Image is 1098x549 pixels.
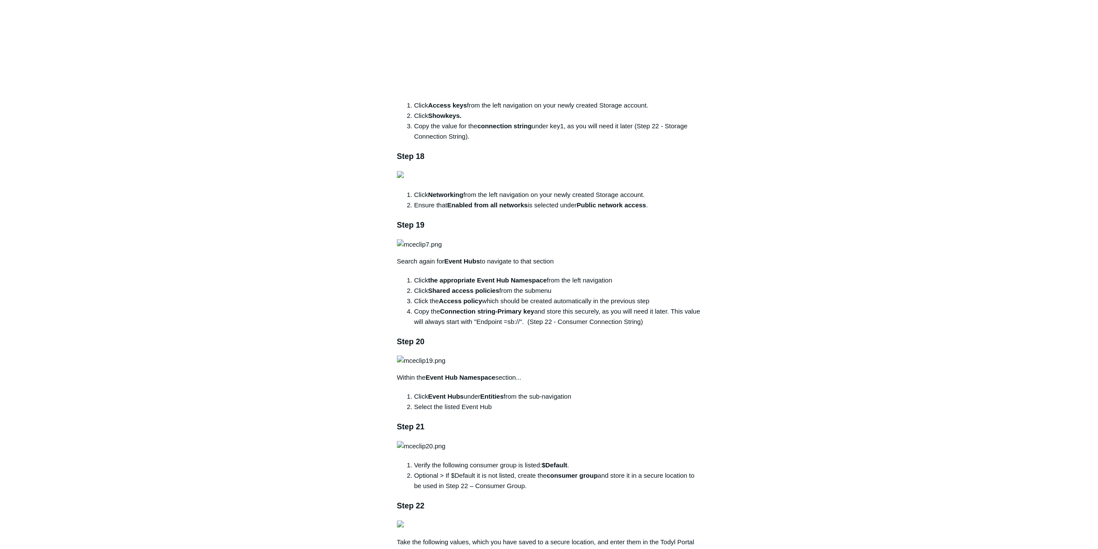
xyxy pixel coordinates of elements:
[425,374,495,381] strong: Event Hub Namespace
[428,112,445,119] strong: Show
[414,286,702,296] li: Click from the submenu
[414,306,702,327] li: Copy the and store this securely, as you will need it later. This value will always start with "E...
[480,393,503,400] strong: Entities
[477,122,532,130] strong: connection string
[547,472,598,479] strong: consumer group
[414,391,702,402] li: Click under from the sub-navigation
[445,112,462,119] strong: keys.
[397,372,702,383] p: Within the section...
[414,111,702,121] li: Click
[414,190,702,200] li: Click from the left navigation on your newly created Storage account.
[414,121,702,142] li: Copy the value for the under key1, as you will need it later (Step 22 - Storage Connection String).
[414,470,702,491] li: Optional > If $Default it is not listed, create the and store it in a secure location to be used ...
[577,201,646,209] strong: Public network access
[397,520,404,527] img: 41428209979283
[397,239,442,250] img: mceclip7.png
[397,421,702,433] h3: Step 21
[428,102,467,109] strong: Access keys
[447,201,528,209] strong: Enabled from all networks
[397,441,446,451] img: mceclip20.png
[428,276,547,284] strong: the appropriate Event Hub Namespace
[397,355,446,366] img: mceclip19.png
[414,100,702,111] li: Click from the left navigation on your newly created Storage account.
[397,171,404,178] img: 41428195829011
[397,150,702,163] h3: Step 18
[414,200,702,210] li: Ensure that is selected under .
[428,393,464,400] strong: Event Hubs
[397,500,702,512] h3: Step 22
[414,275,702,286] li: Click from the left navigation
[397,336,702,348] h3: Step 20
[439,297,462,305] strong: Access
[444,257,480,265] strong: Event Hubs
[397,256,702,267] p: Search again for to navigate to that section
[414,402,702,412] li: Select the listed Event Hub
[428,191,463,198] strong: Networking
[463,297,482,305] strong: policy
[440,308,534,315] strong: Connection string-Primary key
[414,296,702,306] li: Click the which should be created automatically in the previous step
[428,287,499,294] strong: Shared access policies
[397,219,702,232] h3: Step 19
[414,460,702,470] li: Verify the following consumer group is listed: .
[542,461,567,469] strong: $Default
